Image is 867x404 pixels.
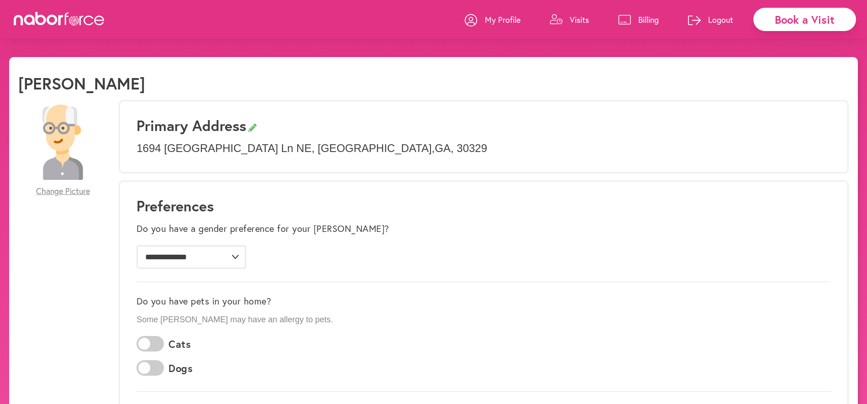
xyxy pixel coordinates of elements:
span: Change Picture [36,186,90,196]
label: Cats [168,338,191,350]
p: Billing [638,14,659,25]
h1: [PERSON_NAME] [18,73,145,93]
label: Do you have a gender preference for your [PERSON_NAME]? [137,223,389,234]
label: Do you have pets in your home? [137,296,271,307]
a: My Profile [465,6,520,33]
a: Logout [688,6,733,33]
img: 28479a6084c73c1d882b58007db4b51f.png [25,105,100,180]
p: My Profile [485,14,520,25]
a: Visits [550,6,589,33]
label: Dogs [168,362,193,374]
p: 1694 [GEOGRAPHIC_DATA] Ln NE , [GEOGRAPHIC_DATA] , GA , 30329 [137,142,831,155]
div: Book a Visit [753,8,856,31]
p: Some [PERSON_NAME] may have an allergy to pets. [137,315,831,325]
p: Logout [708,14,733,25]
h3: Primary Address [137,117,831,134]
a: Billing [618,6,659,33]
p: Visits [570,14,589,25]
h1: Preferences [137,197,831,215]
